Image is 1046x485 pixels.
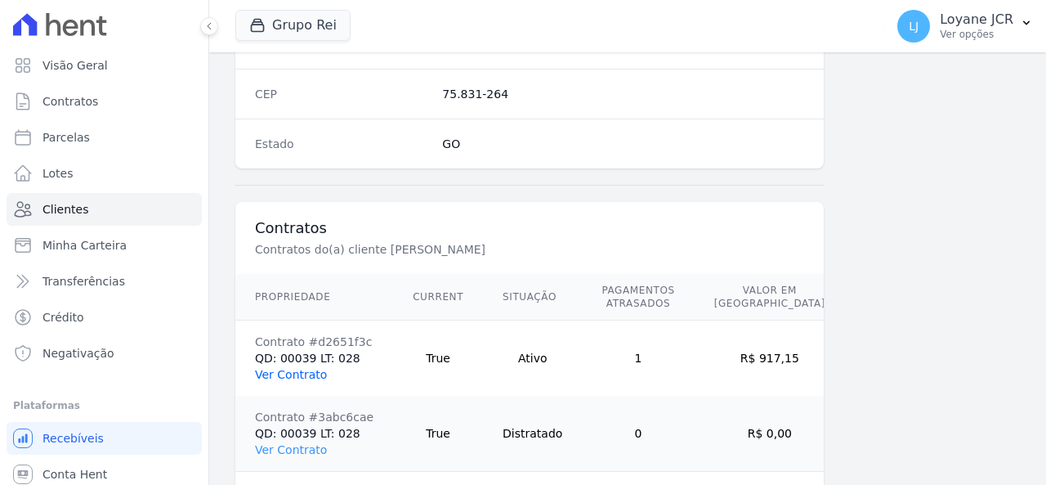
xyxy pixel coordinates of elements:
[7,157,202,190] a: Lotes
[884,3,1046,49] button: LJ Loyane JCR Ver opções
[42,466,107,483] span: Conta Hent
[393,321,483,397] td: True
[582,274,694,321] th: Pagamentos Atrasados
[255,443,327,456] a: Ver Contrato
[393,396,483,472] td: True
[42,93,98,110] span: Contratos
[442,86,804,102] dd: 75.831-264
[235,321,393,397] td: QD: 00039 LT: 028
[235,10,351,41] button: Grupo Rei
[255,334,373,350] div: Contrato #d2651f3c
[235,396,393,472] td: QD: 00039 LT: 028
[483,274,582,321] th: Situação
[42,273,125,290] span: Transferências
[7,229,202,262] a: Minha Carteira
[582,396,694,472] td: 0
[42,309,84,326] span: Crédito
[42,57,108,74] span: Visão Geral
[7,193,202,226] a: Clientes
[483,396,582,472] td: Distratado
[483,321,582,397] td: Ativo
[255,368,327,381] a: Ver Contrato
[7,49,202,82] a: Visão Geral
[13,396,195,415] div: Plataformas
[940,11,1013,28] p: Loyane JCR
[7,337,202,370] a: Negativação
[255,136,429,152] dt: Estado
[695,321,845,397] td: R$ 917,15
[255,409,373,425] div: Contrato #3abc6cae
[42,237,127,254] span: Minha Carteira
[695,396,845,472] td: R$ 0,00
[7,422,202,455] a: Recebíveis
[7,301,202,334] a: Crédito
[909,20,919,32] span: LJ
[442,136,804,152] dd: GO
[235,274,393,321] th: Propriedade
[42,129,90,146] span: Parcelas
[42,201,88,218] span: Clientes
[255,218,804,238] h3: Contratos
[255,86,429,102] dt: CEP
[393,274,483,321] th: Current
[42,165,74,182] span: Lotes
[7,121,202,154] a: Parcelas
[7,265,202,298] a: Transferências
[695,274,845,321] th: Valor em [GEOGRAPHIC_DATA]
[582,321,694,397] td: 1
[255,241,804,258] p: Contratos do(a) cliente [PERSON_NAME]
[7,85,202,118] a: Contratos
[42,345,114,362] span: Negativação
[42,430,104,447] span: Recebíveis
[940,28,1013,41] p: Ver opções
